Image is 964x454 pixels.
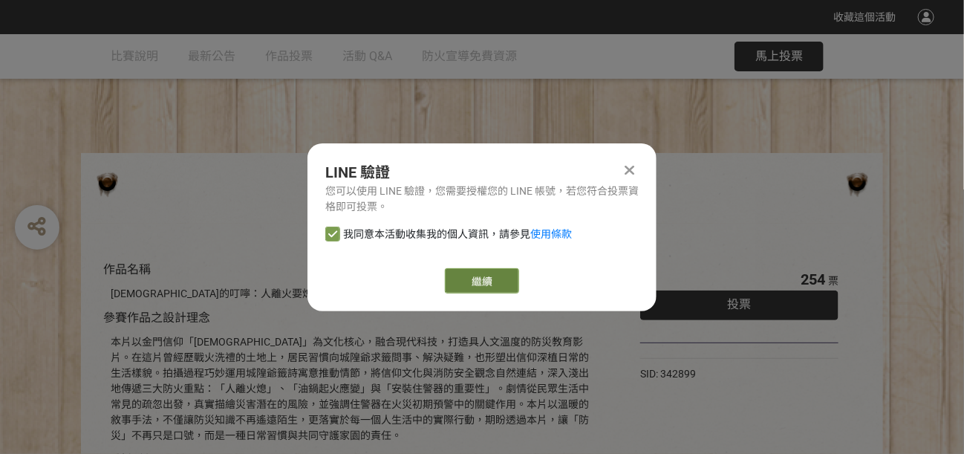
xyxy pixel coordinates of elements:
span: 防火宣導免費資源 [422,49,517,63]
span: 票 [828,275,838,287]
span: 參賽作品之設計理念 [103,311,210,325]
button: 馬上投票 [735,42,824,71]
div: LINE 驗證 [325,161,639,184]
span: 我同意本活動收集我的個人資訊，請參見 [343,227,572,242]
a: 活動 Q&A [342,34,392,79]
a: 最新公告 [188,34,235,79]
span: 收藏這個活動 [833,11,896,23]
span: 投票 [728,297,752,311]
span: 作品投票 [265,49,313,63]
a: 防火宣導免費資源 [422,34,517,79]
span: 比賽說明 [111,49,158,63]
a: 繼續 [445,268,519,294]
a: 作品投票 [265,34,313,79]
div: 本片以金門信仰「[DEMOGRAPHIC_DATA]」為文化核心，融合現代科技，打造具人文溫度的防災教育影片。在這片曾經歷戰火洗禮的土地上，居民習慣向城隍爺求籤問事、解決疑難，也形塑出信仰深植日... [111,334,596,444]
span: 最新公告 [188,49,235,63]
span: 馬上投票 [755,49,803,63]
div: 您可以使用 LINE 驗證，您需要授權您的 LINE 帳號，若您符合投票資格即可投票。 [325,184,639,215]
div: [DEMOGRAPHIC_DATA]的叮嚀：人離火要熄，住警器不離 [111,286,596,302]
span: 254 [801,270,825,288]
a: 比賽說明 [111,34,158,79]
span: SID: 342899 [640,368,696,380]
span: 作品名稱 [103,262,151,276]
span: 活動 Q&A [342,49,392,63]
a: 使用條款 [530,228,572,240]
